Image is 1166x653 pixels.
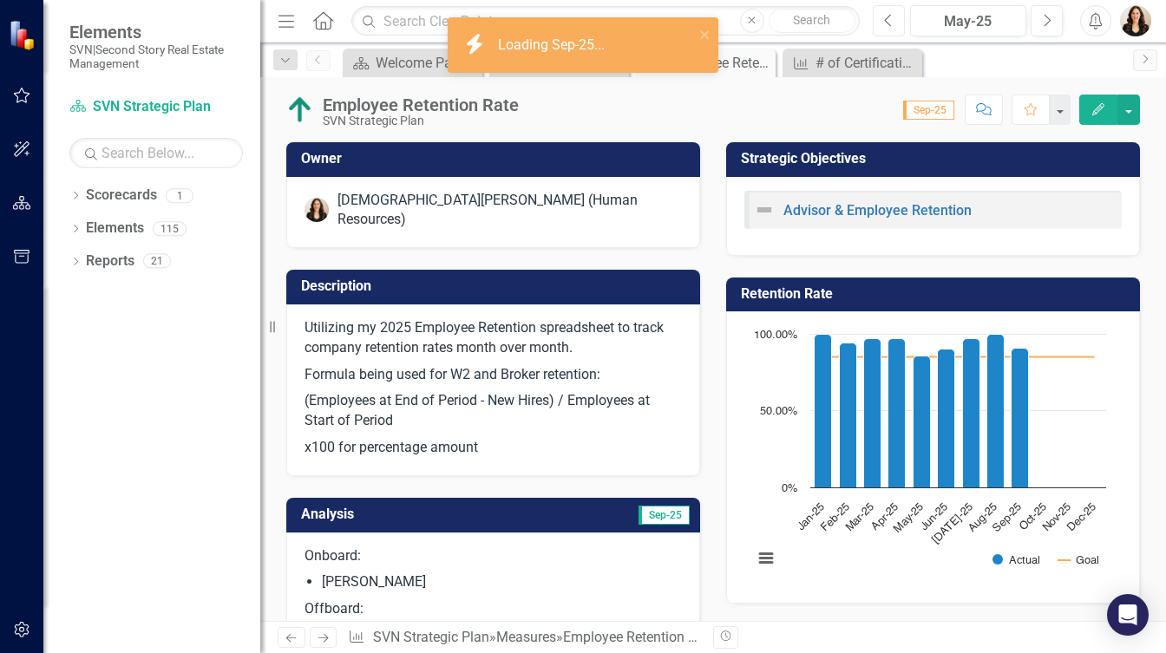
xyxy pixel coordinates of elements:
[796,501,827,532] text: Jan-25
[754,199,775,220] img: Not Defined
[1041,501,1073,533] text: Nov-25
[323,114,519,127] div: SVN Strategic Plan
[1107,594,1149,636] div: Open Intercom Messenger
[305,362,682,389] p: Formula being used for W2 and Broker retention:
[322,572,682,592] li: [PERSON_NAME]
[86,219,144,238] a: Elements
[769,9,855,33] button: Search
[783,202,972,219] a: Advisor & Employee Retention
[892,501,926,535] text: May-25
[840,343,857,488] path: Feb-25, 93.94. Actual.
[305,434,682,458] p: x100 for percentage amount
[916,11,1020,32] div: May-25
[787,52,918,74] a: # of Certifications (New or In Progress) Achieved
[910,5,1026,36] button: May-25
[888,339,906,488] path: Apr-25, 97.14. Actual.
[914,356,931,488] path: May-25, 85.71. Actual.
[305,388,682,434] p: (Employees at End of Period - New Hires) / Employees at Start of Period
[1012,349,1029,488] path: Sep-25, 90.63. Actual.
[286,96,314,124] img: Above Target
[864,339,881,488] path: Mar-25, 97.06. Actual.
[563,629,716,645] div: Employee Retention Rate
[930,501,975,546] text: [DATE]-25
[376,52,478,74] div: Welcome Page
[744,325,1122,585] div: Chart. Highcharts interactive chart.
[869,501,901,532] text: Apr-25
[782,483,797,494] text: 0%
[86,186,157,206] a: Scorecards
[86,251,134,271] a: Reports
[301,278,691,294] h3: Description
[337,191,682,231] div: [DEMOGRAPHIC_DATA][PERSON_NAME] (Human Resources)
[351,6,860,36] input: Search ClearPoint...
[919,501,950,532] text: Jun-25
[69,22,243,42] span: Elements
[305,596,682,619] p: Offboard:
[301,151,691,167] h3: Owner
[69,42,243,71] small: SVN|Second Story Real Estate Management
[760,406,797,417] text: 50.00%
[305,546,682,570] p: Onboard:
[1120,5,1151,36] img: Kristen Hodge
[938,349,955,488] path: Jun-25, 90.32. Actual.
[987,335,1005,488] path: Aug-25, 100. Actual.
[153,221,187,236] div: 115
[496,629,556,645] a: Measures
[966,501,999,534] text: Aug-25
[348,628,700,648] div: » »
[301,506,496,522] h3: Analysis
[69,138,243,168] input: Search Below...
[166,188,193,203] div: 1
[991,501,1024,534] text: Sep-25
[699,24,711,44] button: close
[815,334,1095,488] g: Actual, series 1 of 2. Bar series with 12 bars.
[820,354,1097,361] g: Goal, series 2 of 2. Line with 12 data points.
[323,95,519,114] div: Employee Retention Rate
[305,318,682,362] p: Utilizing my 2025 Employee Retention spreadsheet to track company retention rates month over month.
[844,501,876,533] text: Mar-25
[819,501,851,533] text: Feb-25
[793,13,830,27] span: Search
[347,52,478,74] a: Welcome Page
[373,629,489,645] a: SVN Strategic Plan
[9,19,39,49] img: ClearPoint Strategy
[741,286,1131,302] h3: Retention Rate
[741,151,1131,167] h3: Strategic Objectives
[1065,501,1097,533] text: Dec-25
[903,101,954,120] span: Sep-25
[754,330,797,341] text: 100.00%
[1058,553,1099,566] button: Show Goal
[498,36,609,56] div: Loading Sep-25...
[1018,501,1049,532] text: Oct-25
[305,198,329,222] img: Kristen Hodge
[639,506,690,525] span: Sep-25
[963,339,980,488] path: Jul-25, 96.67. Actual.
[992,553,1040,566] button: Show Actual
[816,52,918,74] div: # of Certifications (New or In Progress) Achieved
[744,325,1115,585] svg: Interactive chart
[754,546,778,571] button: View chart menu, Chart
[143,254,171,269] div: 21
[69,97,243,117] a: SVN Strategic Plan
[815,335,832,488] path: Jan-25, 100. Actual.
